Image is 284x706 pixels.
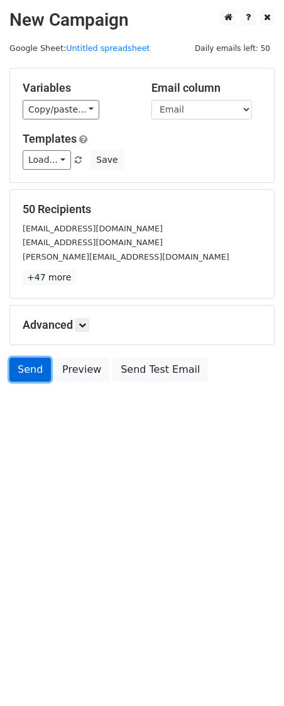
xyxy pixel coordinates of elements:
[23,252,229,262] small: [PERSON_NAME][EMAIL_ADDRESS][DOMAIN_NAME]
[23,132,77,145] a: Templates
[23,100,99,119] a: Copy/paste...
[151,81,261,95] h5: Email column
[23,318,261,332] h5: Advanced
[23,270,75,285] a: +47 more
[66,43,150,53] a: Untitled spreadsheet
[23,224,163,233] small: [EMAIL_ADDRESS][DOMAIN_NAME]
[9,43,150,53] small: Google Sheet:
[9,358,51,382] a: Send
[23,81,133,95] h5: Variables
[23,202,261,216] h5: 50 Recipients
[190,43,275,53] a: Daily emails left: 50
[221,646,284,706] iframe: Chat Widget
[190,41,275,55] span: Daily emails left: 50
[90,150,123,170] button: Save
[9,9,275,31] h2: New Campaign
[112,358,208,382] a: Send Test Email
[23,150,71,170] a: Load...
[54,358,109,382] a: Preview
[23,238,163,247] small: [EMAIL_ADDRESS][DOMAIN_NAME]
